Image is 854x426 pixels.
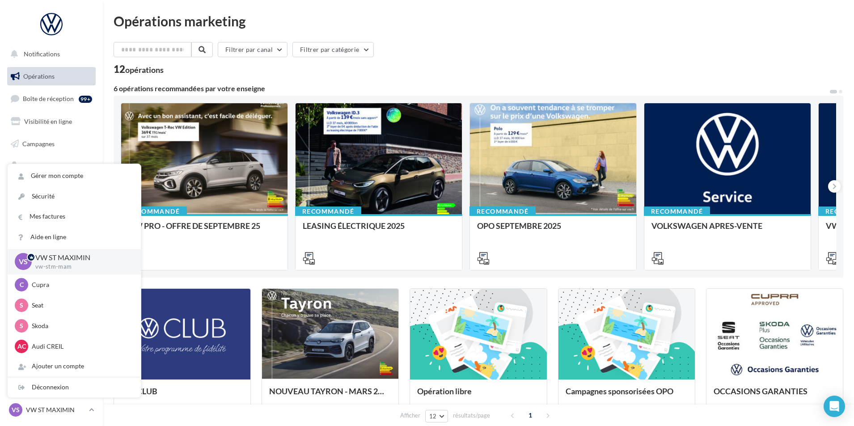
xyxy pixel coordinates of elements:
span: Campagnes [22,139,55,147]
a: Visibilité en ligne [5,112,97,131]
div: Déconnexion [8,377,141,397]
div: 99+ [79,96,92,103]
div: Recommandé [295,207,361,216]
span: résultats/page [453,411,490,420]
p: vw-stm-mam [35,263,127,271]
p: Audi CREIL [32,342,130,351]
span: C [20,280,24,289]
div: opérations [125,66,164,74]
a: Médiathèque [5,179,97,198]
span: Visibilité en ligne [24,118,72,125]
span: Notifications [24,50,60,58]
span: VS [19,257,28,267]
a: Gérer mon compte [8,166,141,186]
a: Boîte de réception99+ [5,89,97,108]
span: Contacts [22,162,47,169]
a: PLV et print personnalisable [5,223,97,249]
div: LEASING ÉLECTRIQUE 2025 [303,221,455,239]
a: Campagnes DataOnDemand [5,253,97,279]
span: Opérations [23,72,55,80]
span: S [20,321,23,330]
span: S [20,301,23,310]
a: Calendrier [5,201,97,220]
span: 1 [523,408,537,422]
div: Recommandé [469,207,536,216]
a: Sécurité [8,186,141,207]
div: 6 opérations recommandées par votre enseigne [114,85,829,92]
a: Campagnes [5,135,97,153]
div: 12 [114,64,164,74]
a: VS VW ST MAXIMIN [7,401,96,418]
span: 12 [429,413,437,420]
div: OPO SEPTEMBRE 2025 [477,221,629,239]
div: Opération libre [417,387,539,405]
button: Notifications [5,45,94,63]
div: Open Intercom Messenger [824,396,845,417]
a: Opérations [5,67,97,86]
div: VW CLUB [121,387,243,405]
div: Campagnes sponsorisées OPO [566,387,688,405]
p: Cupra [32,280,130,289]
a: Mes factures [8,207,141,227]
a: Contacts [5,156,97,175]
div: VW PRO - OFFRE DE SEPTEMBRE 25 [128,221,280,239]
div: Opérations marketing [114,14,843,28]
span: AC [17,342,26,351]
div: NOUVEAU TAYRON - MARS 2025 [269,387,391,405]
div: OCCASIONS GARANTIES [714,387,836,405]
p: VW ST MAXIMIN [26,405,85,414]
p: Skoda [32,321,130,330]
span: Boîte de réception [23,95,74,102]
a: Aide en ligne [8,227,141,247]
span: Afficher [400,411,420,420]
div: Recommandé [644,207,710,216]
p: VW ST MAXIMIN [35,253,127,263]
span: VS [12,405,20,414]
button: Filtrer par canal [218,42,287,57]
button: Filtrer par catégorie [292,42,374,57]
div: VOLKSWAGEN APRES-VENTE [651,221,803,239]
button: 12 [425,410,448,422]
div: Recommandé [121,207,187,216]
p: Seat [32,301,130,310]
div: Ajouter un compte [8,356,141,376]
